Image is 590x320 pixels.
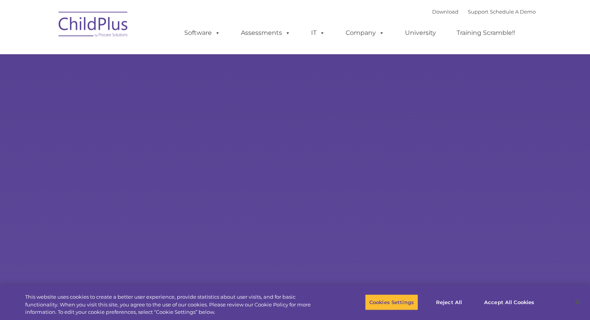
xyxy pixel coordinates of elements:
button: Reject All [425,294,473,310]
button: Close [569,294,586,311]
a: Download [432,9,459,15]
div: This website uses cookies to create a better user experience, provide statistics about user visit... [25,293,325,316]
a: Support [468,9,488,15]
a: Training Scramble!! [449,25,523,41]
font: | [432,9,536,15]
button: Accept All Cookies [480,294,538,310]
a: University [397,25,444,41]
a: Software [176,25,228,41]
a: Assessments [233,25,298,41]
a: IT [303,25,333,41]
a: Company [338,25,392,41]
a: Schedule A Demo [490,9,536,15]
img: ChildPlus by Procare Solutions [55,6,132,45]
button: Cookies Settings [365,294,418,310]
